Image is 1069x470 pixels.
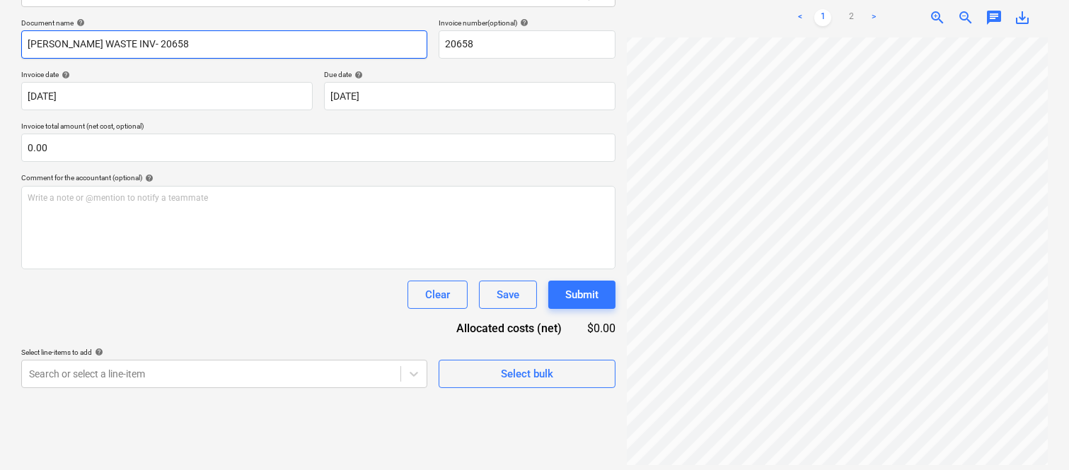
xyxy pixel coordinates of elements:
button: Save [479,281,537,309]
div: $0.00 [584,320,616,336]
div: Clear [425,286,450,304]
div: Invoice number (optional) [439,18,616,28]
span: help [352,71,363,79]
div: Submit [565,286,599,304]
a: Previous page [792,9,809,26]
input: Invoice number [439,30,616,59]
div: Due date [324,70,616,79]
div: Select bulk [501,365,553,383]
a: Page 2 [843,9,860,26]
button: Submit [548,281,616,309]
span: zoom_out [957,9,974,26]
a: Next page [865,9,882,26]
div: Comment for the accountant (optional) [21,173,616,182]
p: Invoice total amount (net cost, optional) [21,122,616,134]
input: Due date not specified [324,82,616,110]
div: Select line-items to add [21,348,427,357]
button: Select bulk [439,360,616,388]
input: Invoice total amount (net cost, optional) [21,134,616,162]
div: Save [497,286,519,304]
span: zoom_in [929,9,946,26]
div: Document name [21,18,427,28]
span: help [517,18,528,27]
input: Document name [21,30,427,59]
span: help [92,348,103,356]
span: help [74,18,85,27]
span: help [59,71,70,79]
input: Invoice date not specified [21,82,313,110]
div: Invoice date [21,70,313,79]
div: Allocated costs (net) [432,320,584,336]
span: save_alt [1014,9,1031,26]
span: chat [986,9,1002,26]
iframe: Chat Widget [998,402,1069,470]
a: Page 1 is your current page [814,9,831,26]
button: Clear [408,281,468,309]
span: help [142,174,154,182]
